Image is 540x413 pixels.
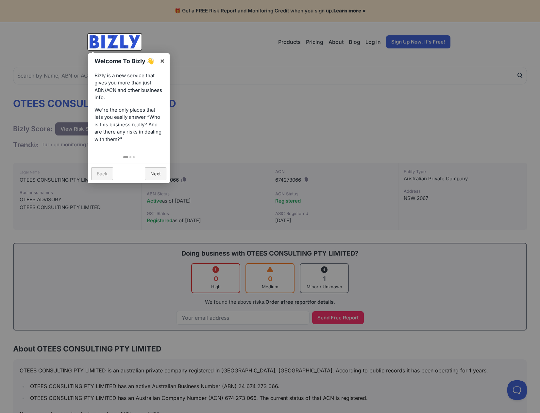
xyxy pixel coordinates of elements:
a: Next [145,167,166,180]
h1: Welcome To Bizly 👋 [94,57,156,65]
a: Back [91,167,113,180]
p: We're the only places that lets you easily answer “Who is this business really? And are there any... [94,106,163,143]
a: × [155,53,170,68]
p: Bizly is a new service that gives you more than just ABN/ACN and other business info. [94,72,163,101]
